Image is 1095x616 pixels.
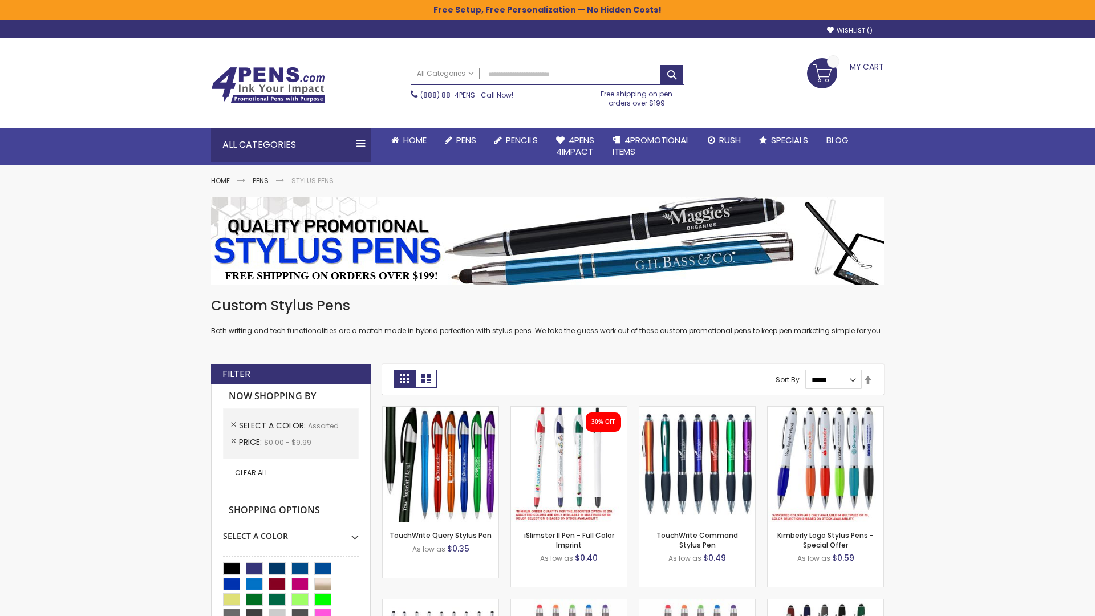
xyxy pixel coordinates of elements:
[211,297,884,336] div: Both writing and tech functionalities are a match made in hybrid perfection with stylus pens. We ...
[382,128,436,153] a: Home
[591,418,615,426] div: 30% OFF
[235,468,268,477] span: Clear All
[436,128,485,153] a: Pens
[575,552,598,564] span: $0.40
[223,522,359,542] div: Select A Color
[291,176,334,185] strong: Stylus Pens
[826,134,849,146] span: Blog
[511,407,627,522] img: iSlimster II - Full Color-Assorted
[417,69,474,78] span: All Categories
[589,85,685,108] div: Free shipping on pen orders over $199
[639,599,755,609] a: Islander Softy Gel with Stylus - ColorJet Imprint-Assorted
[817,128,858,153] a: Blog
[383,407,498,522] img: TouchWrite Query Stylus Pen-Assorted
[777,530,874,549] a: Kimberly Logo Stylus Pens - Special Offer
[603,128,699,165] a: 4PROMOTIONALITEMS
[668,553,701,563] span: As low as
[703,552,726,564] span: $0.49
[383,406,498,416] a: TouchWrite Query Stylus Pen-Assorted
[211,67,325,103] img: 4Pens Custom Pens and Promotional Products
[211,176,230,185] a: Home
[211,128,371,162] div: All Categories
[768,406,883,416] a: Kimberly Logo Stylus Pens-Assorted
[223,384,359,408] strong: Now Shopping by
[239,420,308,431] span: Select A Color
[511,599,627,609] a: Islander Softy Gel Pen with Stylus-Assorted
[239,436,264,448] span: Price
[832,552,854,564] span: $0.59
[776,375,800,384] label: Sort By
[827,26,873,35] a: Wishlist
[229,465,274,481] a: Clear All
[547,128,603,165] a: 4Pens4impact
[411,64,480,83] a: All Categories
[768,599,883,609] a: Custom Soft Touch® Metal Pens with Stylus-Assorted
[506,134,538,146] span: Pencils
[211,297,884,315] h1: Custom Stylus Pens
[447,543,469,554] span: $0.35
[485,128,547,153] a: Pencils
[420,90,475,100] a: (888) 88-4PENS
[223,499,359,523] strong: Shopping Options
[768,407,883,522] img: Kimberly Logo Stylus Pens-Assorted
[222,368,250,380] strong: Filter
[394,370,415,388] strong: Grid
[699,128,750,153] a: Rush
[253,176,269,185] a: Pens
[639,406,755,416] a: TouchWrite Command Stylus Pen-Assorted
[771,134,808,146] span: Specials
[540,553,573,563] span: As low as
[456,134,476,146] span: Pens
[750,128,817,153] a: Specials
[556,134,594,157] span: 4Pens 4impact
[211,197,884,285] img: Stylus Pens
[511,406,627,416] a: iSlimster II - Full Color-Assorted
[403,134,427,146] span: Home
[264,437,311,447] span: $0.00 - $9.99
[412,544,445,554] span: As low as
[420,90,513,100] span: - Call Now!
[639,407,755,522] img: TouchWrite Command Stylus Pen-Assorted
[524,530,614,549] a: iSlimster II Pen - Full Color Imprint
[383,599,498,609] a: Stiletto Advertising Stylus Pens-Assorted
[308,421,339,431] span: Assorted
[390,530,492,540] a: TouchWrite Query Stylus Pen
[656,530,738,549] a: TouchWrite Command Stylus Pen
[797,553,830,563] span: As low as
[613,134,690,157] span: 4PROMOTIONAL ITEMS
[719,134,741,146] span: Rush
